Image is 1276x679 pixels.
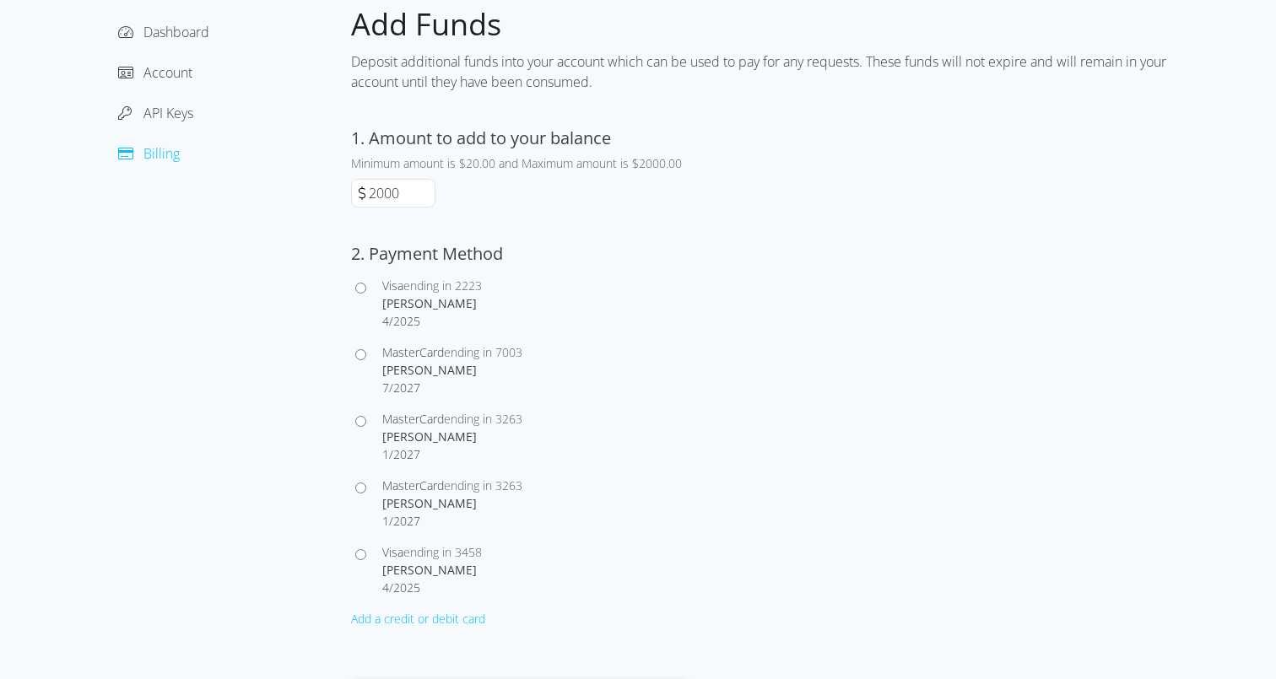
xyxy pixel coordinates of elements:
[382,428,689,445] div: [PERSON_NAME]
[403,544,482,560] span: ending in 3458
[143,63,192,82] span: Account
[382,361,689,379] div: [PERSON_NAME]
[382,561,689,579] div: [PERSON_NAME]
[444,344,522,360] span: ending in 7003
[143,144,180,163] span: Billing
[143,23,209,41] span: Dashboard
[118,23,209,41] a: Dashboard
[118,144,180,163] a: Billing
[389,380,393,396] span: /
[389,579,393,595] span: /
[143,104,193,122] span: API Keys
[389,446,393,462] span: /
[393,446,420,462] span: 2027
[382,313,389,329] span: 4
[382,294,689,312] div: [PERSON_NAME]
[393,380,420,396] span: 2027
[382,494,689,512] div: [PERSON_NAME]
[444,477,522,493] span: ending in 3263
[382,411,444,427] span: MasterCard
[393,313,420,329] span: 2025
[351,127,611,149] label: 1. Amount to add to your balance
[444,411,522,427] span: ending in 3263
[351,3,501,45] span: Add Funds
[118,104,193,122] a: API Keys
[389,513,393,529] span: /
[389,313,393,329] span: /
[351,154,689,172] div: Minimum amount is $20.00 and Maximum amount is $2000.00
[351,45,1178,99] div: Deposit additional funds into your account which can be used to pay for any requests. These funds...
[382,278,403,294] span: Visa
[382,446,389,462] span: 1
[118,63,192,82] a: Account
[351,610,689,628] div: Add a credit or debit card
[382,544,403,560] span: Visa
[382,344,444,360] span: MasterCard
[382,579,389,595] span: 4
[351,242,503,265] label: 2. Payment Method
[382,380,389,396] span: 7
[393,579,420,595] span: 2025
[393,513,420,529] span: 2027
[403,278,482,294] span: ending in 2223
[382,513,389,529] span: 1
[382,477,444,493] span: MasterCard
